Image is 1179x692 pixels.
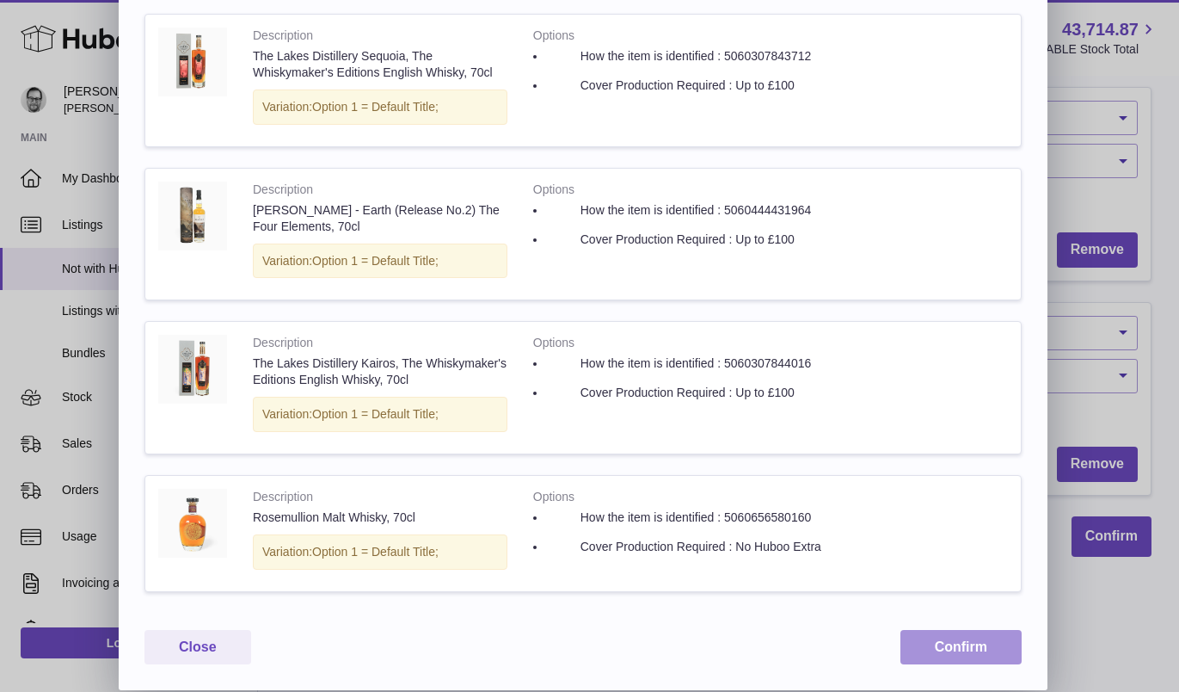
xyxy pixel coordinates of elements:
[28,28,41,41] img: logo_orange.svg
[546,539,850,555] li: Cover Production Required : No Huboo Extra
[533,489,850,510] strong: Options
[900,630,1022,665] button: Confirm
[158,489,227,558] img: Rosemullion_Distillery_Malt_Whisky-front.webp
[28,45,41,59] img: website_grey.svg
[240,476,520,591] td: Rosemullion Malt Whisky, 70cl
[253,489,507,510] strong: Description
[158,335,227,404] img: The_Lakes_Distillery_Kairos_front.webp
[533,28,850,48] strong: Options
[546,77,850,94] li: Cover Production Required : Up to £100
[546,202,850,219] li: How the item is identified : 5060444431964
[312,407,439,421] span: Option 1 = Default Title;
[253,182,507,202] strong: Description
[45,45,189,59] div: Domain: [DOMAIN_NAME]
[65,110,154,121] div: Domain Overview
[240,322,520,454] td: The Lakes Distillery Kairos, The Whiskymaker's Editions English Whisky, 70cl
[171,108,185,122] img: tab_keywords_by_traffic_grey.svg
[253,28,507,48] strong: Description
[312,100,439,114] span: Option 1 = Default Title;
[46,108,60,122] img: tab_domain_overview_orange.svg
[253,90,507,125] div: Variation:
[253,397,507,432] div: Variation:
[48,28,84,41] div: v 4.0.25
[546,510,850,526] li: How the item is identified : 5060656580160
[253,534,507,570] div: Variation:
[253,244,507,279] div: Variation:
[312,254,439,268] span: Option 1 = Default Title;
[546,385,850,401] li: Cover Production Required : Up to £100
[158,28,227,96] img: The_Lakes_Distillery_Sequoia-front.webp
[312,545,439,559] span: Option 1 = Default Title;
[158,182,227,250] img: Bimber_Four_Elements_Earth_Whisky_front.webp
[240,169,520,300] td: [PERSON_NAME] - Earth (Release No.2) The Four Elements, 70cl
[533,335,850,355] strong: Options
[240,15,520,146] td: The Lakes Distillery Sequoia, The Whiskymaker's Editions English Whisky, 70cl
[546,355,850,372] li: How the item is identified : 5060307844016
[546,48,850,65] li: How the item is identified : 5060307843712
[190,110,290,121] div: Keywords by Traffic
[144,630,251,665] button: Close
[253,335,507,355] strong: Description
[533,182,850,202] strong: Options
[546,232,850,248] li: Cover Production Required : Up to £100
